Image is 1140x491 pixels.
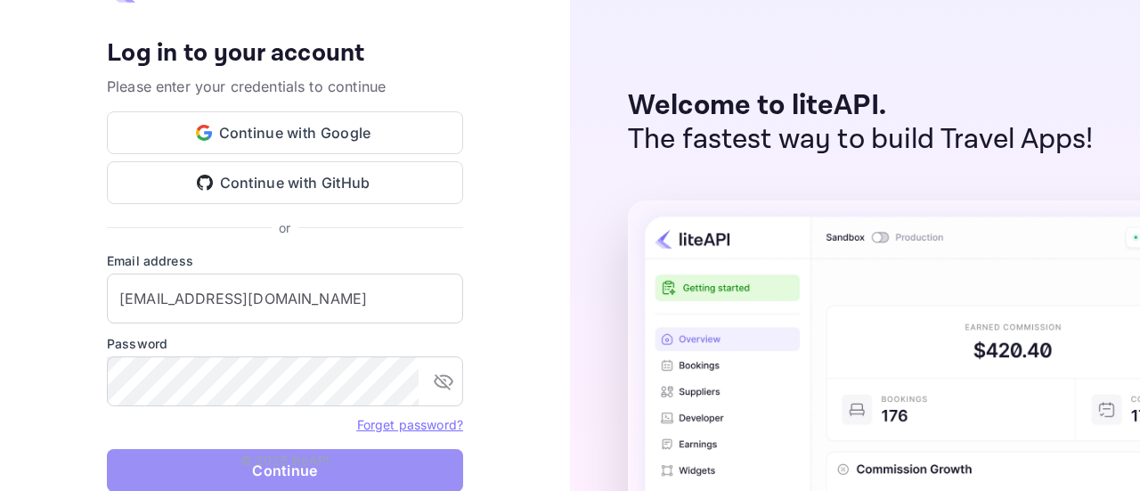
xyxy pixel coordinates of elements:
[107,111,463,154] button: Continue with Google
[107,76,463,97] p: Please enter your credentials to continue
[426,364,461,399] button: toggle password visibility
[107,161,463,204] button: Continue with GitHub
[628,89,1094,123] p: Welcome to liteAPI.
[107,38,463,70] h4: Log in to your account
[107,251,463,270] label: Email address
[240,451,330,470] p: © 2025 liteAPI
[357,415,463,433] a: Forget password?
[628,123,1094,157] p: The fastest way to build Travel Apps!
[357,417,463,432] a: Forget password?
[107,274,463,323] input: Enter your email address
[107,334,463,353] label: Password
[279,218,290,237] p: or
